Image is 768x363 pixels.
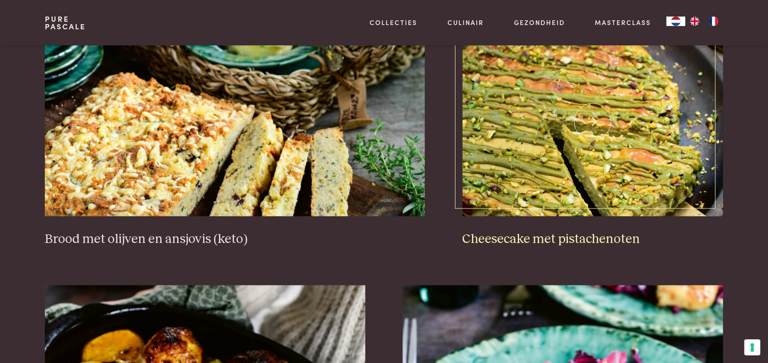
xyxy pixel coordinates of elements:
a: FR [704,17,723,26]
a: Cheesecake met pistachenoten Cheesecake met pistachenoten [463,27,723,248]
div: Language [667,17,685,26]
a: Collecties [370,17,418,27]
a: Brood met olijven en ansjovis (keto) Brood met olijven en ansjovis (keto) [45,27,425,248]
a: NL [667,17,685,26]
a: Gezondheid [514,17,565,27]
ul: Language list [685,17,723,26]
a: Masterclass [595,17,651,27]
h3: Cheesecake met pistachenoten [463,232,723,248]
img: Brood met olijven en ansjovis (keto) [45,27,425,216]
img: Cheesecake met pistachenoten [463,27,723,216]
button: Uw voorkeuren voor toestemming voor trackingtechnologieën [744,339,760,355]
h3: Brood met olijven en ansjovis (keto) [45,232,425,248]
a: EN [685,17,704,26]
a: PurePascale [45,15,86,30]
a: Culinair [447,17,484,27]
aside: Language selected: Nederlands [667,17,723,26]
